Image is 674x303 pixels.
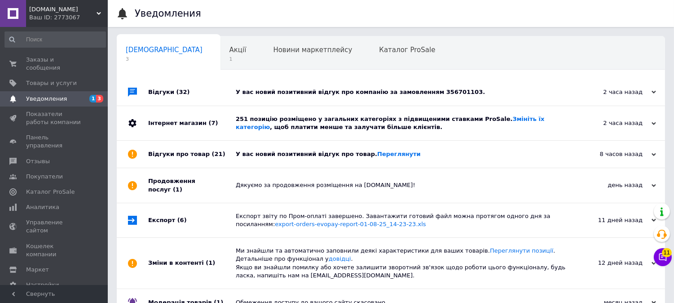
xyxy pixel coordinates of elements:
[377,151,421,157] a: Переглянути
[26,218,83,235] span: Управление сайтом
[236,247,566,280] div: Ми знайшли та автоматично заповнили деякі характеристики для ваших товарів. . Детальніше про функ...
[176,89,190,95] span: (32)
[148,79,236,106] div: Відгуки
[26,95,67,103] span: Уведомления
[173,186,182,193] span: (1)
[26,79,77,87] span: Товары и услуги
[26,266,49,274] span: Маркет
[236,88,566,96] div: У вас новий позитивний відгук про компанію за замовленням 356701103.
[273,46,352,54] span: Новини маркетплейсу
[148,106,236,140] div: Інтернет магазин
[26,56,83,72] span: Заказы и сообщения
[236,212,566,228] div: Експорт звіту по Пром-оплаті завершено. Завантажити готовий файл можна протягом одного дня за пос...
[566,181,656,189] div: день назад
[212,151,225,157] span: (21)
[566,88,656,96] div: 2 часа назад
[229,46,247,54] span: Акції
[26,157,50,165] span: Отзывы
[26,173,63,181] span: Покупатели
[654,248,672,266] button: Чат с покупателем11
[26,203,59,211] span: Аналитика
[126,46,203,54] span: [DEMOGRAPHIC_DATA]
[135,8,201,19] h1: Уведомления
[236,150,566,158] div: У вас новий позитивний відгук про товар.
[148,238,236,289] div: Зміни в контенті
[26,134,83,150] span: Панель управления
[29,13,108,22] div: Ваш ID: 2773067
[26,188,75,196] span: Каталог ProSale
[96,95,103,102] span: 3
[379,46,435,54] span: Каталог ProSale
[566,150,656,158] div: 8 часов назад
[229,56,247,62] span: 1
[26,281,59,289] span: Настройки
[236,115,566,131] div: 251 позицію розміщено у загальних категоріях з підвищеними ставками ProSale. , щоб платити менше ...
[206,259,215,266] span: (1)
[148,141,236,168] div: Відгуки про товар
[26,242,83,258] span: Кошелек компании
[662,248,672,257] span: 11
[148,168,236,202] div: Продовження послуг
[29,5,97,13] span: МирБир.com.ua
[177,217,187,223] span: (6)
[26,110,83,126] span: Показатели работы компании
[4,31,106,48] input: Поиск
[236,181,566,189] div: Дякуємо за продовження розміщення на [DOMAIN_NAME]!
[566,216,656,224] div: 11 дней назад
[566,259,656,267] div: 12 дней назад
[148,203,236,237] div: Експорт
[566,119,656,127] div: 2 часа назад
[490,247,553,254] a: Переглянути позиції
[208,120,218,126] span: (7)
[126,56,203,62] span: 3
[329,255,351,262] a: довідці
[275,221,426,227] a: export-orders-evopay-report-01-08-25_14-23-23.xls
[89,95,97,102] span: 1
